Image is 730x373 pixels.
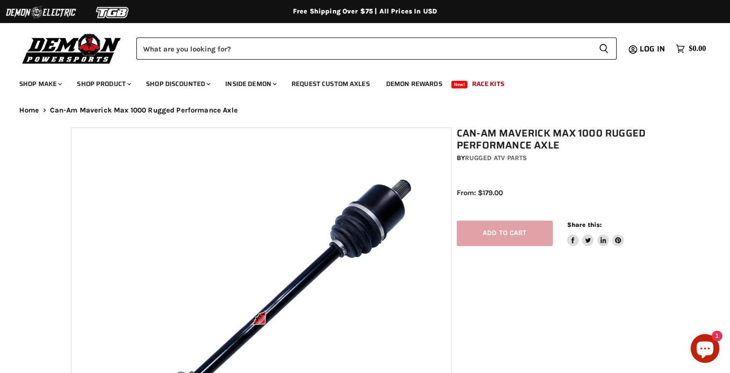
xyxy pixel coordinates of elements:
[77,3,149,22] img: TGB Logo 2
[567,221,602,228] span: Share this:
[284,74,377,94] a: Request Custom Axles
[70,74,137,94] a: Shop Product
[218,74,282,94] a: Inside Demon
[457,188,503,197] span: From: $179.00
[50,106,238,114] span: Can-Am Maverick Max 1000 Rugged Performance Axle
[451,81,468,88] span: New!
[136,37,617,60] form: Product
[379,74,450,94] a: Demon Rewards
[688,334,722,365] inbox-online-store-chat: Shopify online store chat
[136,37,591,60] input: Search
[457,127,664,151] h1: Can-Am Maverick Max 1000 Rugged Performance Axle
[139,74,216,94] a: Shop Discounted
[465,74,511,94] a: Race Kits
[19,106,39,114] a: Home
[19,31,124,65] img: Demon Powersports
[591,37,617,60] button: Search
[671,42,711,56] a: $0.00
[5,3,77,22] img: Demon Electric Logo 2
[12,74,68,94] a: Shop Make
[635,45,671,53] a: Log in
[567,221,624,246] aside: Share this:
[640,43,665,55] span: Log in
[465,154,527,162] a: Rugged ATV Parts
[457,153,664,163] div: by
[12,70,704,94] ul: Main menu
[689,44,706,53] span: $0.00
